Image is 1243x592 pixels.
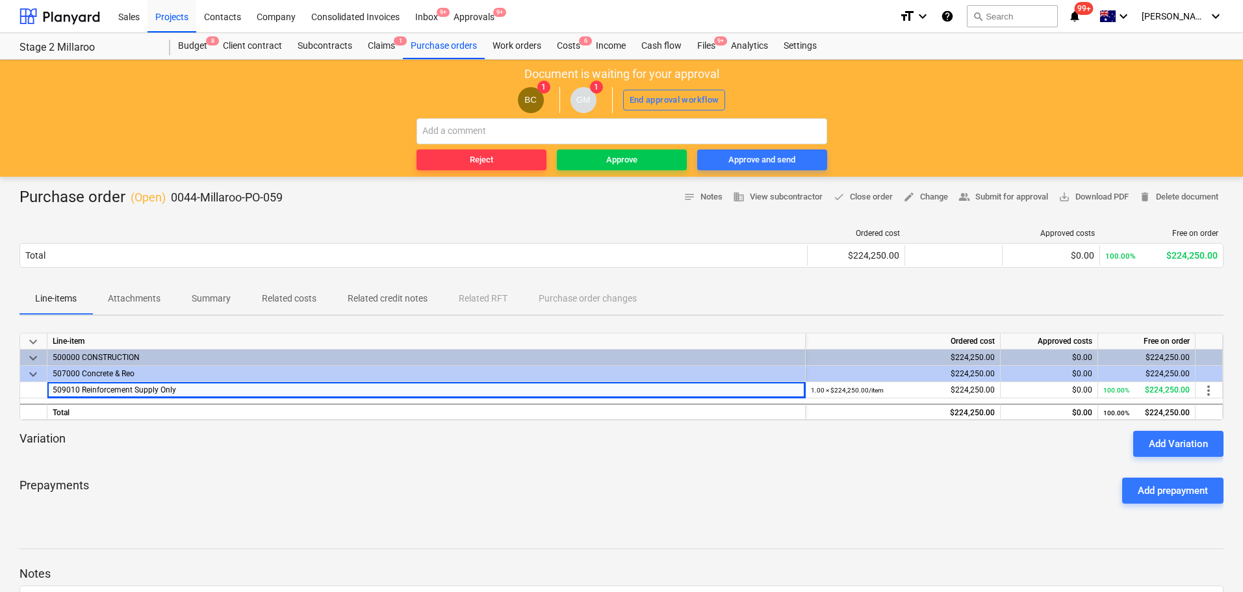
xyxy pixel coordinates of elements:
button: Change [898,187,953,207]
span: Close order [833,190,893,205]
small: 1.00 × $224,250.00 / item [811,387,884,394]
button: Delete document [1134,187,1224,207]
p: Related costs [262,292,316,305]
i: keyboard_arrow_down [915,8,930,24]
span: edit [903,191,915,203]
a: Budget8 [170,33,215,59]
p: Attachments [108,292,160,305]
div: $224,250.00 [811,350,995,366]
span: keyboard_arrow_down [25,334,41,350]
span: more_vert [1201,383,1216,398]
span: business [733,191,745,203]
div: Approved costs [1001,333,1098,350]
button: Add prepayment [1122,478,1224,504]
div: $224,250.00 [1105,250,1218,261]
button: Download PDF [1053,187,1134,207]
button: Search [967,5,1058,27]
a: Cash flow [634,33,689,59]
button: End approval workflow [623,90,726,110]
a: Settings [776,33,825,59]
span: notes [684,191,695,203]
div: $0.00 [1006,405,1092,421]
div: Free on order [1098,333,1196,350]
span: 8 [206,36,219,45]
div: $0.00 [1006,350,1092,366]
div: Ordered cost [813,229,900,238]
button: Approve [557,149,687,170]
a: Work orders [485,33,549,59]
div: Approve and send [728,153,795,168]
i: keyboard_arrow_down [1116,8,1131,24]
span: [PERSON_NAME] [1142,11,1207,21]
div: Reject [470,153,493,168]
span: GM [576,95,590,105]
div: 507000 Concrete & Reo [53,366,800,381]
span: Download PDF [1058,190,1129,205]
div: Line-item [47,333,806,350]
div: End approval workflow [630,93,719,108]
span: Submit for approval [958,190,1048,205]
small: 100.00% [1103,387,1129,394]
p: Summary [192,292,231,305]
p: Notes [19,566,1224,582]
div: Stage 2 Millaroo [19,41,155,55]
div: Billy Campbell [518,87,544,113]
span: done [833,191,845,203]
a: Claims1 [360,33,403,59]
input: Add a comment [416,118,827,144]
div: $224,250.00 [811,382,995,398]
span: people_alt [958,191,970,203]
div: 500000 CONSTRUCTION [53,350,800,365]
span: Change [903,190,948,205]
span: delete [1139,191,1151,203]
button: Approve and send [697,149,827,170]
div: $224,250.00 [1103,382,1190,398]
div: Chat Widget [1178,530,1243,592]
small: 100.00% [1105,251,1136,261]
p: ( Open ) [131,190,166,205]
span: 6 [579,36,592,45]
span: 9+ [493,8,506,17]
span: 1 [590,81,603,94]
div: $224,250.00 [811,405,995,421]
span: save_alt [1058,191,1070,203]
button: Add Variation [1133,431,1224,457]
span: 1 [537,81,550,94]
div: Purchase order [19,187,283,208]
span: BC [524,95,537,105]
div: Total [47,404,806,420]
a: Files9+ [689,33,723,59]
i: format_size [899,8,915,24]
div: Free on order [1105,229,1218,238]
div: Approved costs [1008,229,1095,238]
span: 9+ [714,36,727,45]
button: Submit for approval [953,187,1053,207]
a: Purchase orders [403,33,485,59]
span: 1 [394,36,407,45]
div: Total [25,250,45,261]
div: Subcontracts [290,33,360,59]
button: Close order [828,187,898,207]
span: 99+ [1075,2,1094,15]
div: Costs [549,33,588,59]
span: keyboard_arrow_down [25,350,41,366]
a: Income [588,33,634,59]
p: Line-items [35,292,77,305]
div: Claims [360,33,403,59]
p: Document is waiting for your approval [524,66,719,82]
button: Notes [678,187,728,207]
div: Approve [606,153,637,168]
span: search [973,11,983,21]
div: Geoff Morley [570,87,596,113]
p: 0044-Millaroo-PO-059 [171,190,283,205]
button: Reject [416,149,546,170]
div: Ordered cost [806,333,1001,350]
div: Budget [170,33,215,59]
a: Analytics [723,33,776,59]
div: $0.00 [1008,250,1094,261]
